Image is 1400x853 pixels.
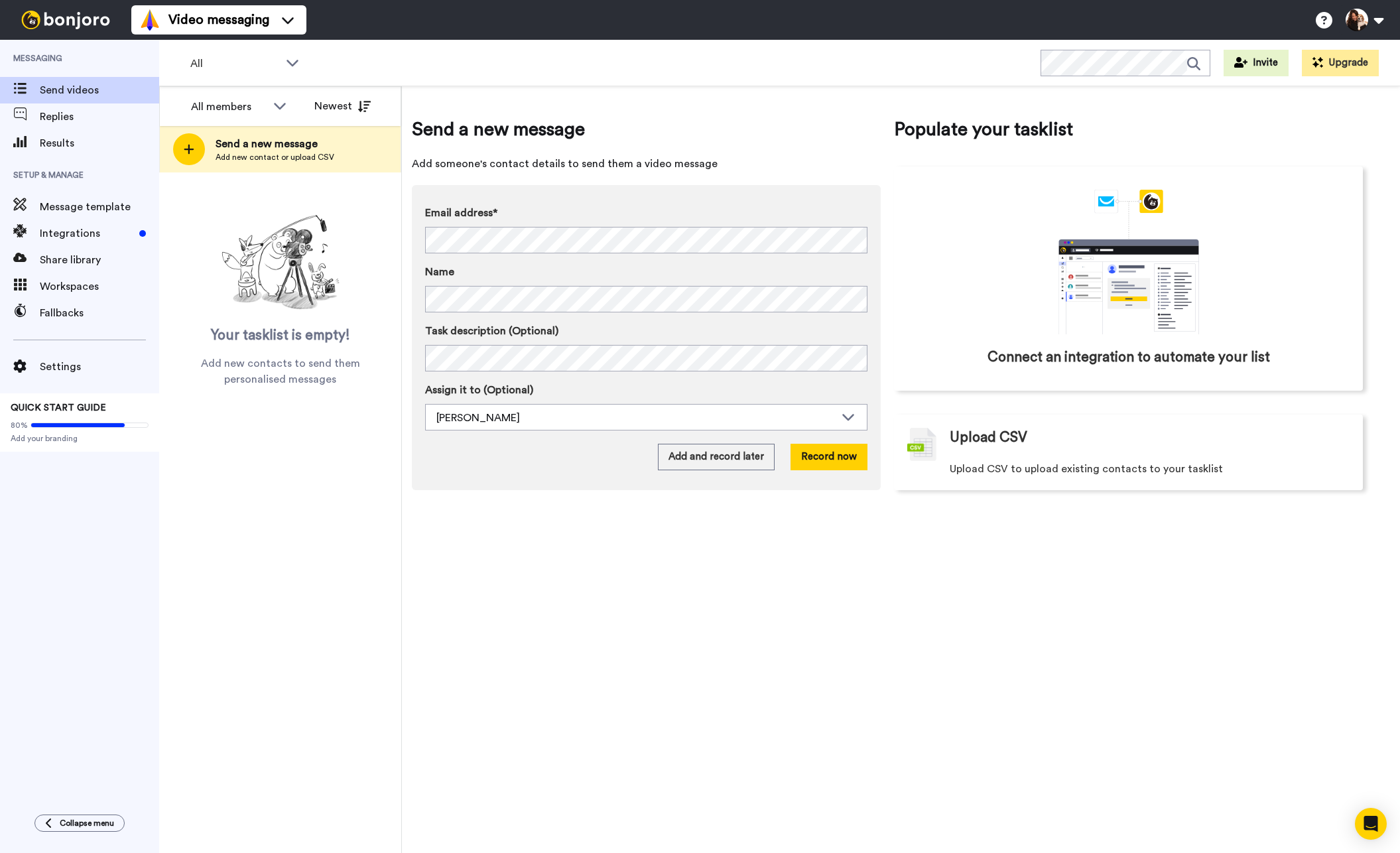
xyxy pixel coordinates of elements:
[425,205,867,221] label: Email address*
[1302,50,1379,76] button: Upgrade
[425,382,867,398] label: Assign it to (Optional)
[658,444,775,470] button: Add and record later
[40,359,159,375] span: Settings
[950,461,1223,477] span: Upload CSV to upload existing contacts to your tasklist
[304,93,381,119] button: Newest
[40,226,134,241] span: Integrations
[40,135,159,151] span: Results
[425,323,867,339] label: Task description (Optional)
[1029,190,1228,334] div: animation
[211,326,350,346] span: Your tasklist is empty!
[1355,808,1387,840] div: Open Intercom Messenger
[11,420,28,430] span: 80%
[894,116,1363,143] span: Populate your tasklist
[191,99,267,115] div: All members
[139,9,160,31] img: vm-color.svg
[40,305,159,321] span: Fallbacks
[179,356,381,387] span: Add new contacts to send them personalised messages
[40,109,159,125] span: Replies
[436,410,835,426] div: [PERSON_NAME]
[16,11,115,29] img: bj-logo-header-white.svg
[168,11,269,29] span: Video messaging
[987,348,1270,367] span: Connect an integration to automate your list
[907,428,936,461] img: csv-grey.png
[791,444,867,470] button: Record now
[950,428,1027,448] span: Upload CSV
[40,279,159,295] span: Workspaces
[190,56,279,72] span: All
[60,818,114,828] span: Collapse menu
[214,210,347,316] img: ready-set-action.png
[216,152,334,163] span: Add new contact or upload CSV
[11,403,106,413] span: QUICK START GUIDE
[34,815,125,832] button: Collapse menu
[40,252,159,268] span: Share library
[425,264,454,280] span: Name
[1224,50,1289,76] button: Invite
[40,199,159,215] span: Message template
[216,136,334,152] span: Send a new message
[40,82,159,98] span: Send videos
[11,433,149,444] span: Add your branding
[412,116,881,143] span: Send a new message
[412,156,881,172] span: Add someone's contact details to send them a video message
